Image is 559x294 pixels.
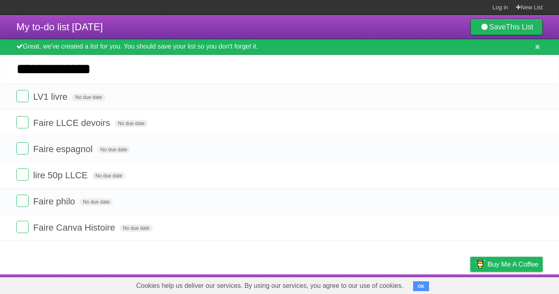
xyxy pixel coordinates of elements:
a: Suggest a feature [491,276,543,292]
span: Buy me a coffee [487,257,539,272]
span: lire 50p LLCE [33,170,89,180]
a: SaveThis List [470,19,543,35]
label: Done [16,116,29,128]
span: No due date [72,94,105,101]
span: No due date [92,172,125,180]
span: No due date [97,146,130,153]
span: Faire LLCE devoirs [33,118,112,128]
span: LV1 livre [33,92,69,102]
a: About [362,276,379,292]
a: Buy me a coffee [470,257,543,272]
label: Done [16,168,29,181]
button: OK [413,281,429,291]
label: Done [16,90,29,102]
a: Developers [389,276,422,292]
span: Cookies help us deliver our services. By using our services, you agree to our use of cookies. [128,278,411,294]
img: Buy me a coffee [474,257,485,271]
span: My to-do list [DATE] [16,21,103,32]
span: No due date [115,120,148,127]
span: Faire espagnol [33,144,95,154]
a: Terms [432,276,450,292]
label: Done [16,142,29,155]
label: Done [16,195,29,207]
span: Faire Canva Histoire [33,222,117,233]
label: Done [16,221,29,233]
b: This List [506,23,533,31]
span: No due date [120,224,153,232]
span: No due date [80,198,113,206]
a: Privacy [460,276,481,292]
span: Faire philo [33,196,77,206]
